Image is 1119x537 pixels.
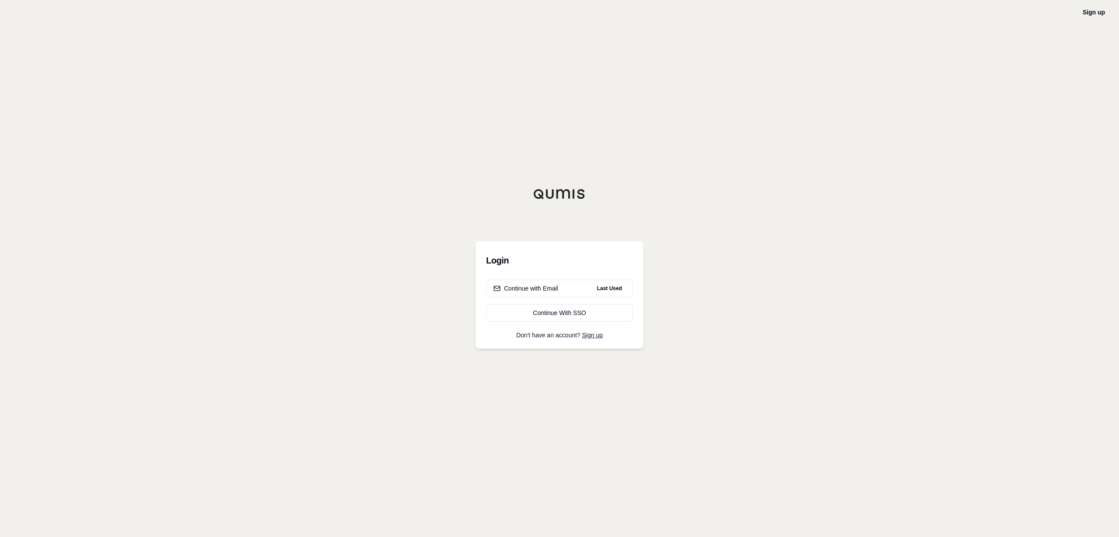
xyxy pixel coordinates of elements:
[493,284,558,293] div: Continue with Email
[582,332,603,339] a: Sign up
[486,332,633,338] p: Don't have an account?
[533,189,586,199] img: Qumis
[493,308,626,317] div: Continue With SSO
[1083,9,1105,16] a: Sign up
[486,280,633,297] button: Continue with EmailLast Used
[594,283,626,294] span: Last Used
[486,304,633,322] a: Continue With SSO
[486,252,633,269] h3: Login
